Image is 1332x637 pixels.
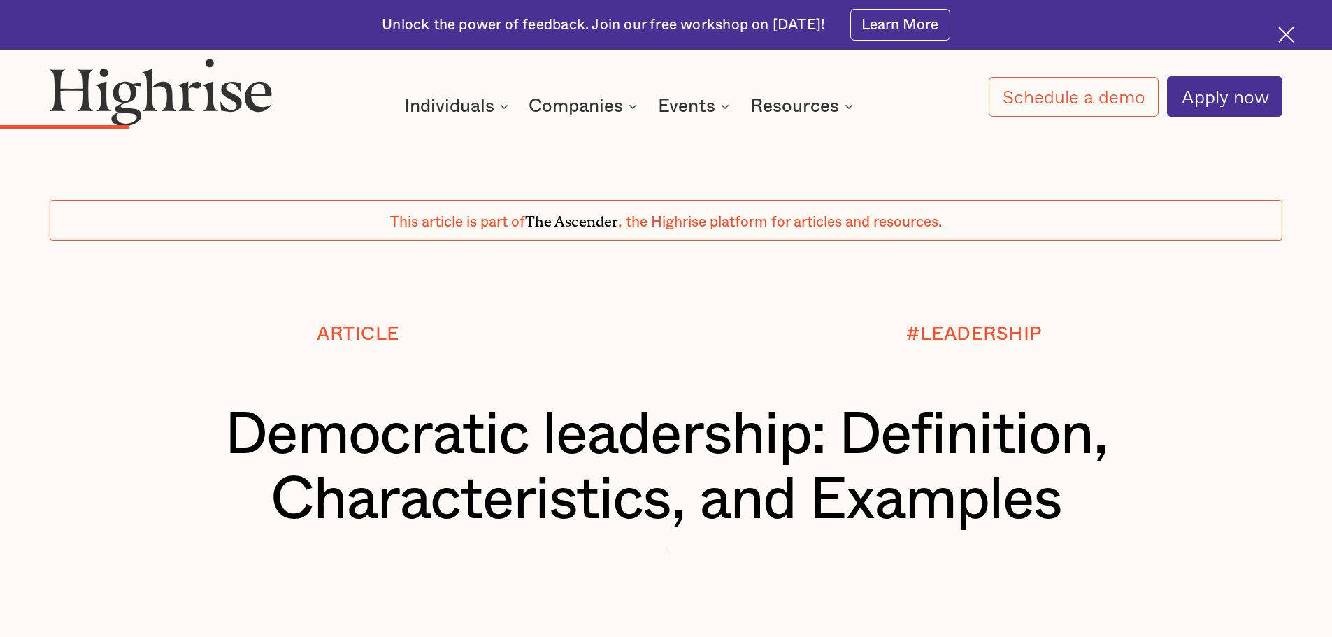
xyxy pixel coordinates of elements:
[390,215,525,229] span: This article is part of
[404,98,513,115] div: Individuals
[382,15,825,35] div: Unlock the power of feedback. Join our free workshop on [DATE]!
[658,98,733,115] div: Events
[529,98,623,115] div: Companies
[101,403,1231,534] h1: Democratic leadership: Definition, Characteristics, and Examples
[850,9,950,41] a: Learn More
[317,324,399,344] div: Article
[618,215,942,229] span: , the Highrise platform for articles and resources.
[404,98,494,115] div: Individuals
[906,324,1042,344] div: #LEADERSHIP
[525,209,618,227] span: The Ascender
[750,98,839,115] div: Resources
[750,98,857,115] div: Resources
[50,58,272,125] img: Highrise logo
[529,98,641,115] div: Companies
[989,77,1159,117] a: Schedule a demo
[1278,27,1294,43] img: Cross icon
[1167,76,1282,117] a: Apply now
[658,98,715,115] div: Events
